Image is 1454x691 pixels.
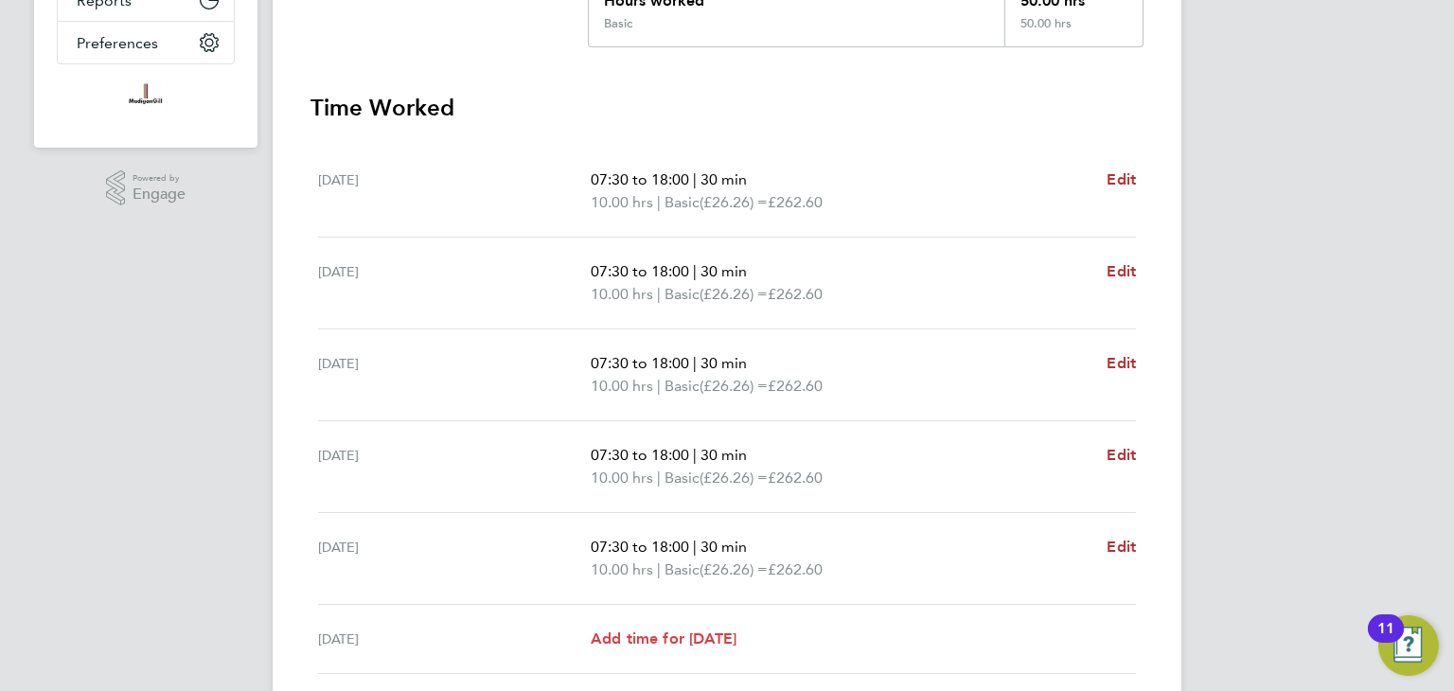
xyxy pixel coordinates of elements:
span: | [657,285,661,303]
span: Edit [1107,170,1136,188]
img: madigangill-logo-retina.png [124,83,167,114]
span: Edit [1107,538,1136,556]
span: (£26.26) = [700,560,768,578]
button: Preferences [58,22,234,63]
span: | [657,193,661,211]
span: Basic [665,283,700,306]
span: | [693,170,697,188]
a: Edit [1107,444,1136,467]
span: 30 min [700,262,747,280]
span: | [657,469,661,487]
span: | [657,377,661,395]
span: £262.60 [768,560,823,578]
div: [DATE] [318,536,591,581]
span: (£26.26) = [700,285,768,303]
span: 10.00 hrs [591,469,653,487]
a: Edit [1107,352,1136,375]
span: | [693,354,697,372]
div: 50.00 hrs [1004,16,1143,46]
span: Edit [1107,262,1136,280]
span: 30 min [700,538,747,556]
div: [DATE] [318,352,591,398]
a: Edit [1107,168,1136,191]
span: Powered by [133,170,186,186]
a: Go to home page [57,83,235,114]
span: 07:30 to 18:00 [591,538,689,556]
span: 30 min [700,354,747,372]
span: Basic [665,558,700,581]
span: (£26.26) = [700,377,768,395]
span: | [657,560,661,578]
span: £262.60 [768,193,823,211]
span: (£26.26) = [700,469,768,487]
span: 07:30 to 18:00 [591,354,689,372]
span: | [693,446,697,464]
a: Edit [1107,260,1136,283]
a: Add time for [DATE] [591,628,736,650]
span: | [693,262,697,280]
span: 07:30 to 18:00 [591,446,689,464]
span: 10.00 hrs [591,285,653,303]
span: 10.00 hrs [591,193,653,211]
span: Basic [665,375,700,398]
div: [DATE] [318,628,591,650]
span: 10.00 hrs [591,377,653,395]
a: Powered byEngage [106,170,186,206]
span: 07:30 to 18:00 [591,170,689,188]
span: £262.60 [768,285,823,303]
a: Edit [1107,536,1136,558]
div: Basic [604,16,632,31]
div: [DATE] [318,444,591,489]
div: [DATE] [318,168,591,214]
span: 07:30 to 18:00 [591,262,689,280]
span: Edit [1107,354,1136,372]
span: (£26.26) = [700,193,768,211]
button: Open Resource Center, 11 new notifications [1378,615,1439,676]
span: Preferences [77,34,158,52]
span: 10.00 hrs [591,560,653,578]
span: 30 min [700,446,747,464]
span: Basic [665,191,700,214]
span: £262.60 [768,469,823,487]
div: [DATE] [318,260,591,306]
span: £262.60 [768,377,823,395]
span: Edit [1107,446,1136,464]
span: | [693,538,697,556]
span: Add time for [DATE] [591,629,736,647]
div: 11 [1377,629,1394,653]
span: 30 min [700,170,747,188]
span: Engage [133,186,186,203]
span: Basic [665,467,700,489]
h3: Time Worked [310,93,1144,123]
